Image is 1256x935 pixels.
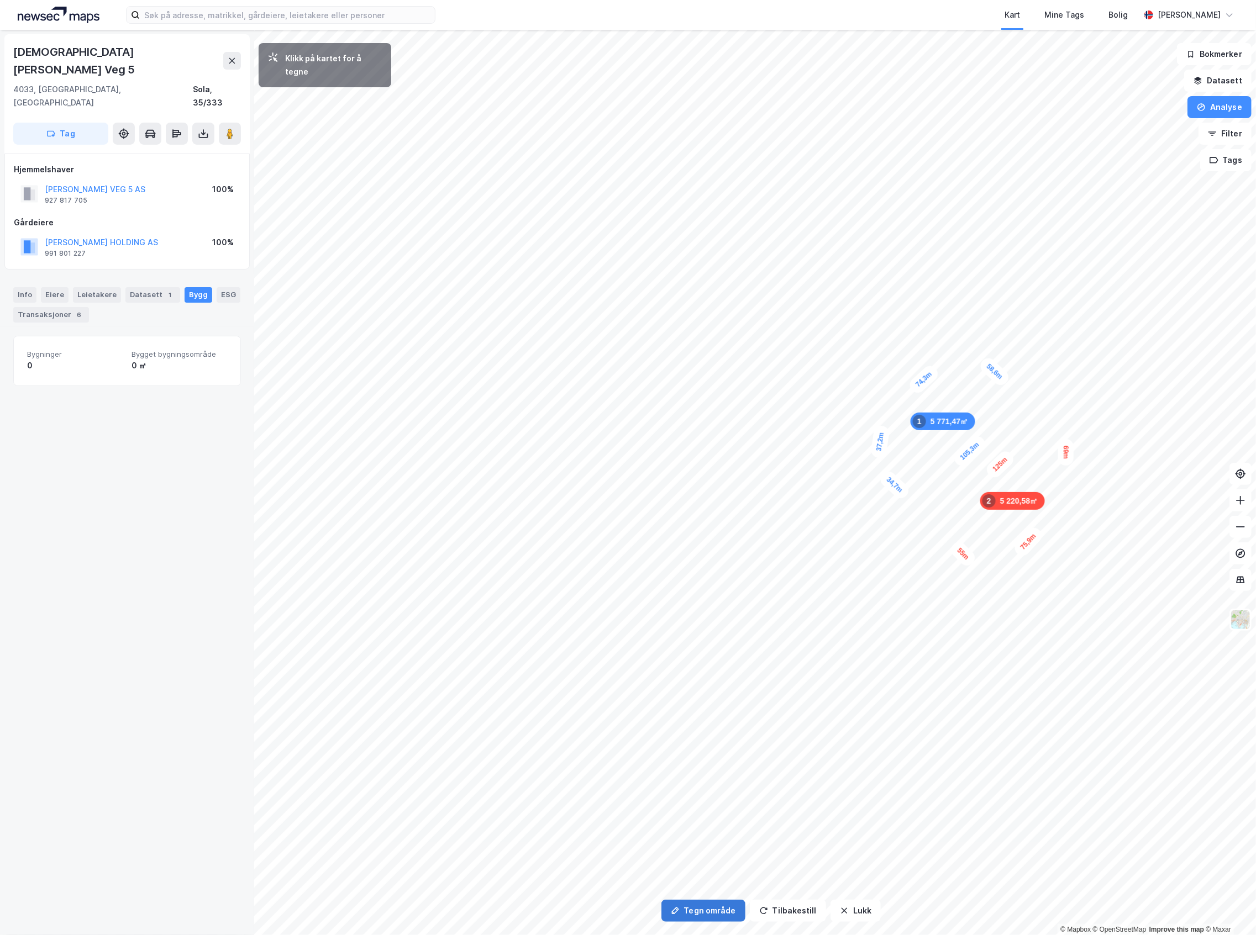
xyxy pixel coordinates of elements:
div: 100% [212,183,234,196]
div: Map marker [907,363,941,396]
button: Datasett [1184,70,1252,92]
div: Bygg [185,287,212,303]
a: OpenStreetMap [1093,926,1147,933]
div: Info [13,287,36,303]
button: Tilbakestill [750,900,826,922]
div: 2 [982,494,996,508]
div: 1 [165,289,176,300]
div: [DEMOGRAPHIC_DATA][PERSON_NAME] Veg 5 [13,43,223,78]
div: 927 817 705 [45,196,87,205]
img: Z [1230,609,1251,630]
div: 100% [212,236,234,249]
div: Mine Tags [1044,8,1084,22]
div: Sola, 35/333 [193,83,241,109]
div: Kontrollprogram for chat [1201,882,1256,935]
div: 4033, [GEOGRAPHIC_DATA], [GEOGRAPHIC_DATA] [13,83,193,109]
a: Mapbox [1060,926,1091,933]
div: Map marker [877,468,912,501]
div: Map marker [980,492,1045,510]
div: Eiere [41,287,69,303]
button: Analyse [1187,96,1252,118]
div: Gårdeiere [14,216,240,229]
div: 0 ㎡ [132,359,227,372]
div: Klikk på kartet for å tegne [285,52,382,78]
span: Bygninger [27,350,123,359]
button: Tag [13,123,108,145]
div: Map marker [870,425,890,458]
div: 6 [73,309,85,320]
div: Datasett [125,287,180,303]
div: Map marker [978,355,1012,388]
div: Map marker [984,448,1017,480]
a: Improve this map [1149,926,1204,933]
div: [PERSON_NAME] [1158,8,1221,22]
div: Hjemmelshaver [14,163,240,176]
button: Filter [1199,123,1252,145]
img: logo.a4113a55bc3d86da70a041830d287a7e.svg [18,7,99,23]
div: Kart [1005,8,1020,22]
div: ESG [217,287,240,303]
button: Tags [1200,149,1252,171]
button: Tegn område [661,900,745,922]
div: Map marker [1012,525,1045,559]
button: Lukk [831,900,881,922]
input: Søk på adresse, matrikkel, gårdeiere, leietakere eller personer [140,7,435,23]
div: 1 [913,415,926,428]
div: Map marker [911,413,975,430]
button: Bokmerker [1177,43,1252,65]
iframe: Chat Widget [1201,882,1256,935]
div: Map marker [948,539,978,569]
div: Map marker [952,434,989,469]
span: Bygget bygningsområde [132,350,227,359]
div: Transaksjoner [13,307,89,323]
div: Map marker [1058,439,1074,466]
div: 0 [27,359,123,372]
div: Leietakere [73,287,121,303]
div: Bolig [1108,8,1128,22]
div: 991 801 227 [45,249,86,258]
